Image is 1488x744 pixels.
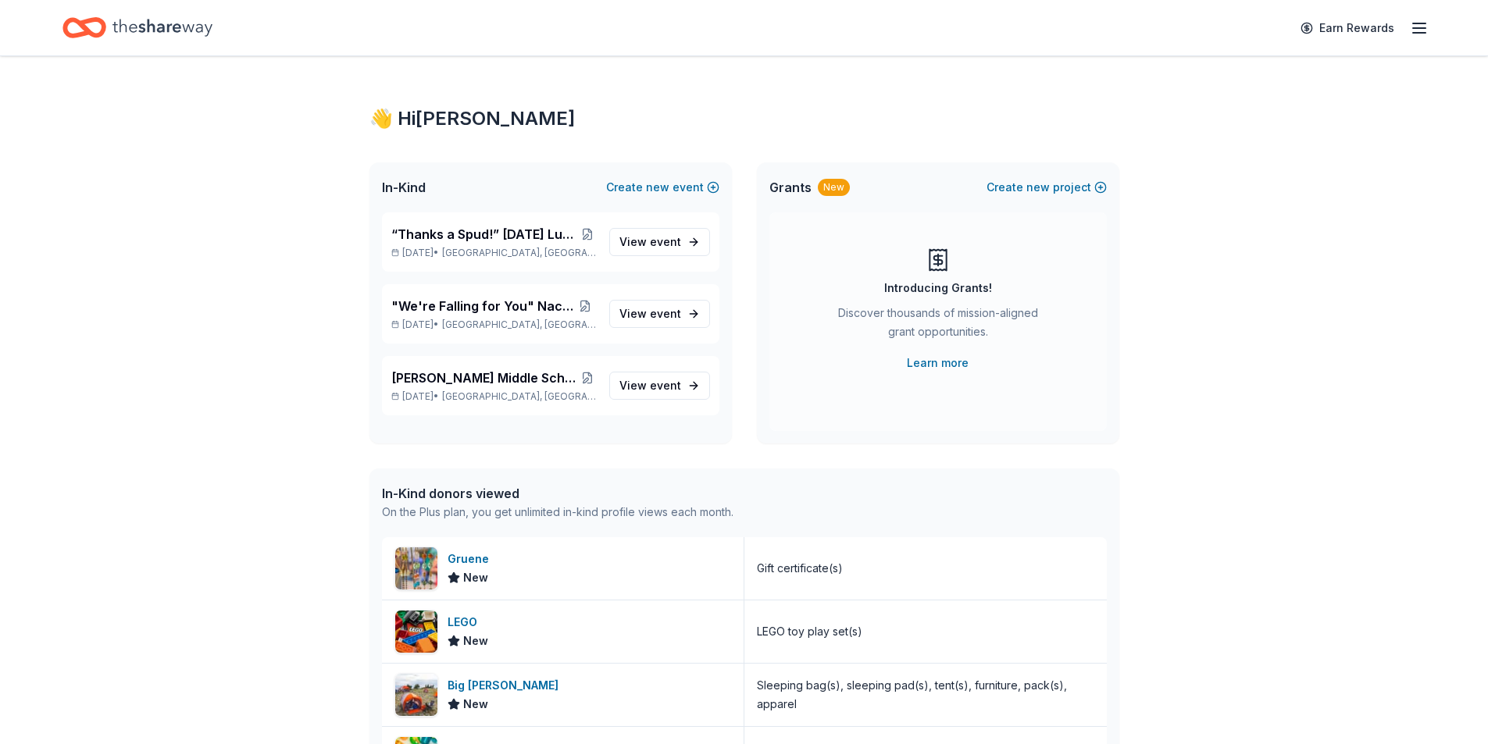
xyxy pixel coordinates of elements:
p: [DATE] • [391,247,597,259]
img: Image for LEGO [395,611,437,653]
span: [PERSON_NAME] Middle School Student PTA Meetings [391,368,579,387]
span: event [650,379,681,392]
a: View event [609,228,710,256]
div: In-Kind donors viewed [382,484,733,503]
a: Learn more [907,354,969,372]
div: Introducing Grants! [884,279,992,297]
a: View event [609,372,710,400]
button: Createnewevent [606,178,719,197]
span: “Thanks a Spud!” [DATE] Luncheon & Gift Giveaway [391,225,578,244]
p: [DATE] • [391,319,597,331]
span: New [463,695,488,714]
span: [GEOGRAPHIC_DATA], [GEOGRAPHIC_DATA] [442,390,596,403]
div: Gruene [448,550,495,568]
span: New [463,568,488,587]
p: [DATE] • [391,390,597,403]
a: Earn Rewards [1291,14,1404,42]
span: event [650,235,681,248]
span: In-Kind [382,178,426,197]
img: Image for Gruene [395,547,437,589]
div: Big [PERSON_NAME] [448,676,565,695]
span: View [619,233,681,251]
span: new [1026,178,1050,197]
button: Createnewproject [987,178,1107,197]
a: Home [62,9,212,46]
span: event [650,307,681,320]
div: On the Plus plan, you get unlimited in-kind profile views each month. [382,503,733,522]
div: New [818,179,850,196]
span: [GEOGRAPHIC_DATA], [GEOGRAPHIC_DATA] [442,247,596,259]
a: View event [609,300,710,328]
span: View [619,376,681,395]
span: New [463,632,488,650]
span: "We're Falling for You" Nacho Apple Bar [391,297,574,315]
div: 👋 Hi [PERSON_NAME] [369,106,1119,131]
span: View [619,304,681,323]
div: LEGO [448,613,488,632]
div: Discover thousands of mission-aligned grant opportunities. [832,304,1044,347]
div: LEGO toy play set(s) [757,622,862,641]
div: Sleeping bag(s), sleeping pad(s), tent(s), furniture, pack(s), apparel [757,676,1094,714]
div: Gift certificate(s) [757,559,843,578]
span: new [646,178,669,197]
img: Image for Big Agnes [395,674,437,716]
span: Grants [769,178,812,197]
span: [GEOGRAPHIC_DATA], [GEOGRAPHIC_DATA] [442,319,596,331]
